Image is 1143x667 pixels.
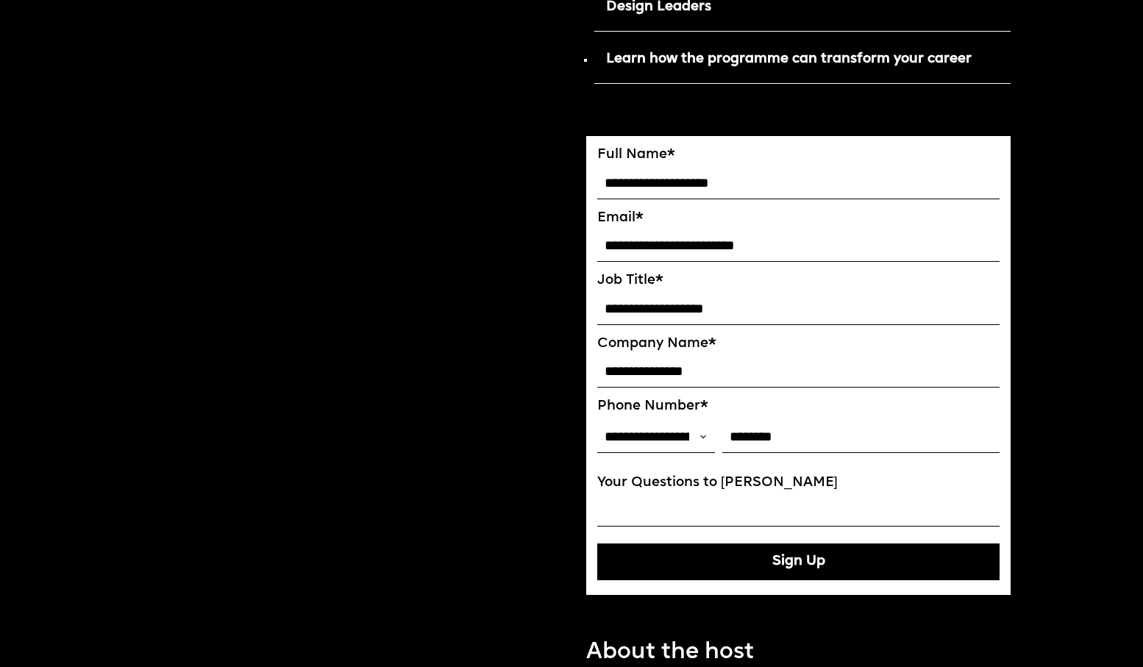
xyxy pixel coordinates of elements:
[597,147,1000,163] label: Full Name
[597,273,1000,289] label: Job Title
[597,475,1000,491] label: Your Questions to [PERSON_NAME]
[597,543,1000,580] button: Sign Up
[597,336,1000,352] label: Company Name
[597,399,1000,415] label: Phone Number
[597,210,1000,227] label: Email
[606,52,972,66] strong: Learn how the programme can transform your career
